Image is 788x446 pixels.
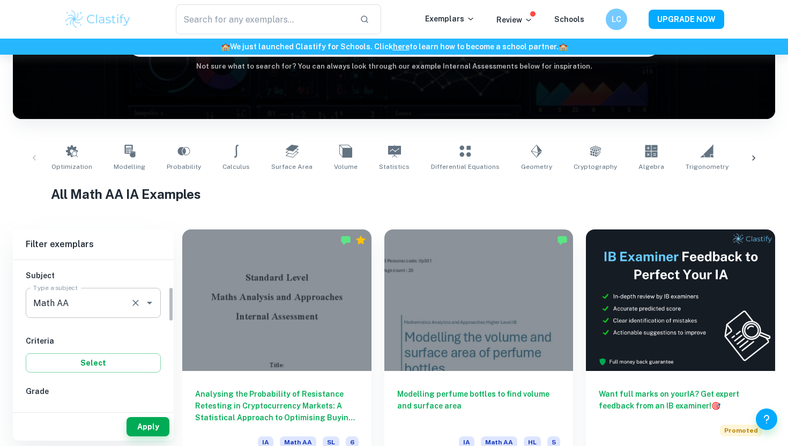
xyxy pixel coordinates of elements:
span: Cryptography [574,162,617,172]
span: Trigonometry [686,162,728,172]
button: LC [606,9,627,30]
p: Exemplars [425,13,475,25]
h6: Want full marks on your IA ? Get expert feedback from an IB examiner! [599,388,762,412]
button: Select [26,353,161,373]
a: Schools [554,15,584,24]
button: Apply [127,417,169,436]
span: Modelling [114,162,145,172]
input: Search for any exemplars... [176,4,351,34]
button: Clear [128,295,143,310]
h6: Not sure what to search for? You can always look through our example Internal Assessments below f... [13,61,775,72]
span: Optimization [51,162,92,172]
h6: Criteria [26,335,161,347]
h6: LC [611,13,623,25]
span: Statistics [379,162,410,172]
h6: Grade [26,385,161,397]
span: Promoted [720,425,762,436]
span: Algebra [638,162,664,172]
img: Thumbnail [586,229,775,371]
h6: Filter exemplars [13,229,174,259]
span: Surface Area [271,162,313,172]
span: Volume [334,162,358,172]
label: Type a subject [33,283,78,292]
div: Premium [355,235,366,246]
a: here [393,42,410,51]
h1: All Math AA IA Examples [51,184,737,204]
span: Differential Equations [431,162,500,172]
img: Clastify logo [64,9,132,30]
span: 🎯 [711,402,720,410]
h6: Modelling perfume bottles to find volume and surface area [397,388,561,423]
h6: We just launched Clastify for Schools. Click to learn how to become a school partner. [2,41,786,53]
button: Help and Feedback [756,408,777,430]
span: 🏫 [221,42,230,51]
button: Open [142,295,157,310]
h6: Analysing the Probability of Resistance Retesting in Cryptocurrency Markets: A Statistical Approa... [195,388,359,423]
button: UPGRADE NOW [649,10,724,29]
span: Probability [167,162,201,172]
p: Review [496,14,533,26]
span: 🏫 [559,42,568,51]
img: Marked [557,235,568,246]
span: Calculus [222,162,250,172]
h6: Subject [26,270,161,281]
span: Geometry [521,162,552,172]
img: Marked [340,235,351,246]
